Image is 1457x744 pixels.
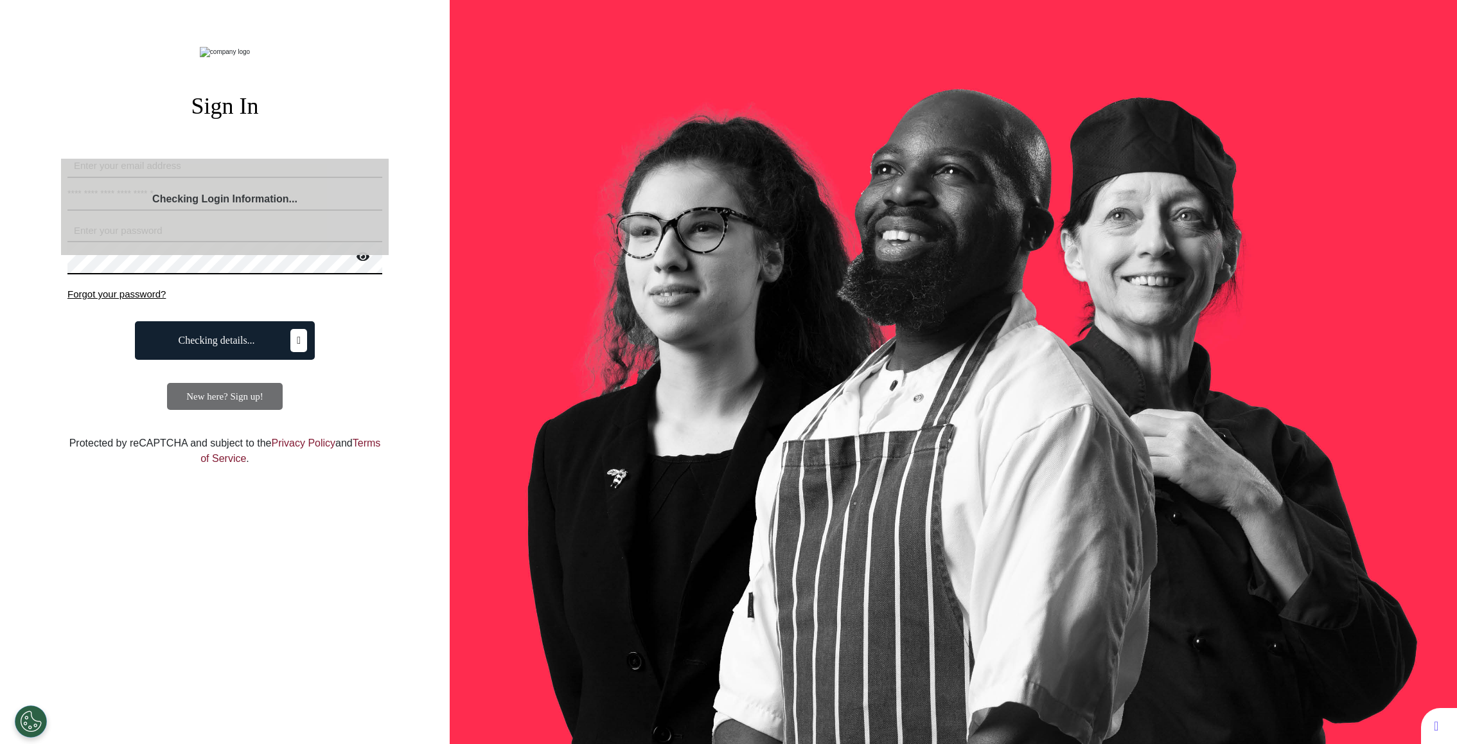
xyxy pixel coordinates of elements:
[271,438,335,448] a: Privacy Policy
[67,436,382,466] div: Protected by reCAPTCHA and subject to the and .
[179,335,255,346] span: Checking details...
[61,191,389,207] div: Checking Login Information...
[186,391,263,402] span: New here? Sign up!
[15,705,47,738] button: Open Preferences
[200,47,250,57] img: company logo
[67,288,166,299] span: Forgot your password?
[135,321,315,360] button: Checking details...
[67,93,382,120] h2: Sign In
